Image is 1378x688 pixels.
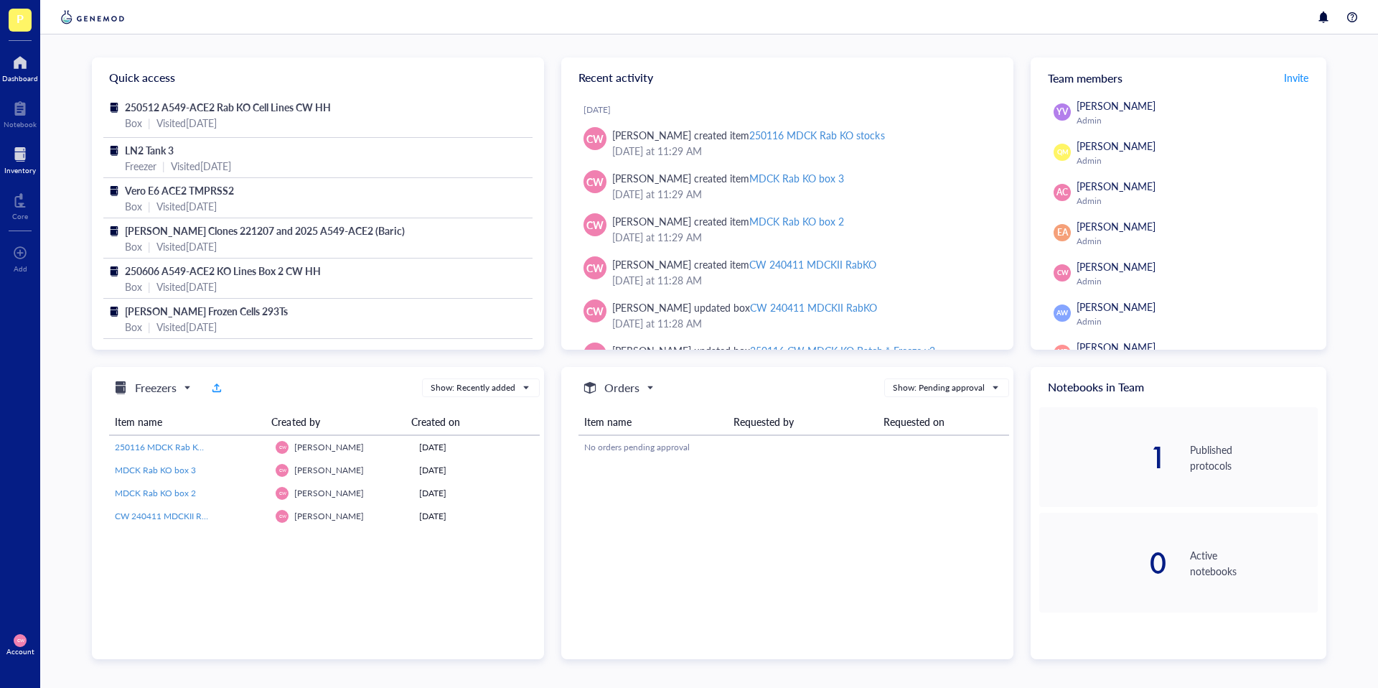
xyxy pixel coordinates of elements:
[1077,276,1312,287] div: Admin
[586,174,604,190] span: CW
[749,214,844,228] div: MDCK Rab KO box 2
[1077,195,1312,207] div: Admin
[604,379,639,396] h5: Orders
[14,264,27,273] div: Add
[1077,115,1312,126] div: Admin
[162,158,165,174] div: |
[12,189,28,220] a: Core
[1031,57,1326,98] div: Team members
[294,487,364,499] span: [PERSON_NAME]
[148,238,151,254] div: |
[125,143,174,157] span: LN2 Tank 3
[278,468,286,473] span: CW
[1077,139,1156,153] span: [PERSON_NAME]
[728,409,877,435] th: Requested by
[1056,308,1068,318] span: AW
[1031,367,1326,407] div: Notebooks in Team
[171,158,231,174] div: Visited [DATE]
[125,158,156,174] div: Freezer
[17,9,24,27] span: P
[1077,236,1312,247] div: Admin
[1077,316,1312,327] div: Admin
[586,217,604,233] span: CW
[578,409,728,435] th: Item name
[612,127,885,143] div: [PERSON_NAME] created item
[573,121,1002,164] a: CW[PERSON_NAME] created item250116 MDCK Rab KO stocks[DATE] at 11:29 AM
[4,166,36,175] div: Inventory
[406,409,528,435] th: Created on
[115,464,264,477] a: MDCK Rab KO box 3
[109,409,266,435] th: Item name
[1056,147,1068,157] span: QM
[156,319,217,335] div: Visited [DATE]
[573,164,1002,208] a: CW[PERSON_NAME] created itemMDCK Rab KO box 3[DATE] at 11:29 AM
[1057,347,1068,360] span: KP
[586,131,604,147] span: CW
[1283,66,1309,89] button: Invite
[278,513,286,519] span: CW
[57,9,128,26] img: genemod-logo
[148,319,151,335] div: |
[583,104,1002,116] div: [DATE]
[419,441,534,454] div: [DATE]
[1056,106,1068,118] span: YV
[148,198,151,214] div: |
[750,300,877,315] div: CW 240411 MDCKII RabKO
[1077,155,1312,167] div: Admin
[1190,442,1318,473] div: Published protocols
[115,510,264,523] a: CW 240411 MDCKII RabKO
[573,208,1002,251] a: CW[PERSON_NAME] created itemMDCK Rab KO box 2[DATE] at 11:29 AM
[573,251,1002,294] a: CW[PERSON_NAME] created itemCW 240411 MDCKII RabKO[DATE] at 11:28 AM
[1039,443,1167,472] div: 1
[156,279,217,294] div: Visited [DATE]
[419,464,534,477] div: [DATE]
[1057,226,1068,239] span: EA
[749,257,876,271] div: CW 240411 MDCKII RabKO
[266,409,406,435] th: Created by
[612,272,990,288] div: [DATE] at 11:28 AM
[115,510,223,522] span: CW 240411 MDCKII RabKO
[17,638,24,643] span: CW
[612,170,844,186] div: [PERSON_NAME] created item
[115,487,196,499] span: MDCK Rab KO box 2
[1077,340,1156,354] span: [PERSON_NAME]
[612,256,877,272] div: [PERSON_NAME] created item
[1056,268,1068,278] span: CW
[612,299,877,315] div: [PERSON_NAME] updated box
[1039,549,1167,577] div: 0
[612,229,990,245] div: [DATE] at 11:29 AM
[584,441,1003,454] div: No orders pending approval
[92,57,544,98] div: Quick access
[4,120,37,129] div: Notebook
[125,223,405,238] span: [PERSON_NAME] Clones 221207 and 2025 A549-ACE2 (Baric)
[4,97,37,129] a: Notebook
[135,379,177,396] h5: Freezers
[612,143,990,159] div: [DATE] at 11:29 AM
[12,212,28,220] div: Core
[612,186,990,202] div: [DATE] at 11:29 AM
[1190,547,1318,579] div: Active notebooks
[1077,259,1156,274] span: [PERSON_NAME]
[294,464,364,476] span: [PERSON_NAME]
[1077,219,1156,233] span: [PERSON_NAME]
[419,510,534,523] div: [DATE]
[1077,299,1156,314] span: [PERSON_NAME]
[148,279,151,294] div: |
[294,441,364,453] span: [PERSON_NAME]
[1284,70,1308,85] span: Invite
[156,238,217,254] div: Visited [DATE]
[1056,186,1068,199] span: AC
[294,510,364,522] span: [PERSON_NAME]
[612,315,990,331] div: [DATE] at 11:28 AM
[125,100,331,114] span: 250512 A549-ACE2 Rab KO Cell Lines CW HH
[419,487,534,500] div: [DATE]
[115,441,230,453] span: 250116 MDCK Rab KO stocks
[125,183,234,197] span: Vero E6 ACE2 TMPRSS2
[156,115,217,131] div: Visited [DATE]
[573,294,1002,337] a: CW[PERSON_NAME] updated boxCW 240411 MDCKII RabKO[DATE] at 11:28 AM
[125,198,142,214] div: Box
[125,304,288,318] span: [PERSON_NAME] Frozen Cells 293Ts
[148,115,151,131] div: |
[115,487,264,500] a: MDCK Rab KO box 2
